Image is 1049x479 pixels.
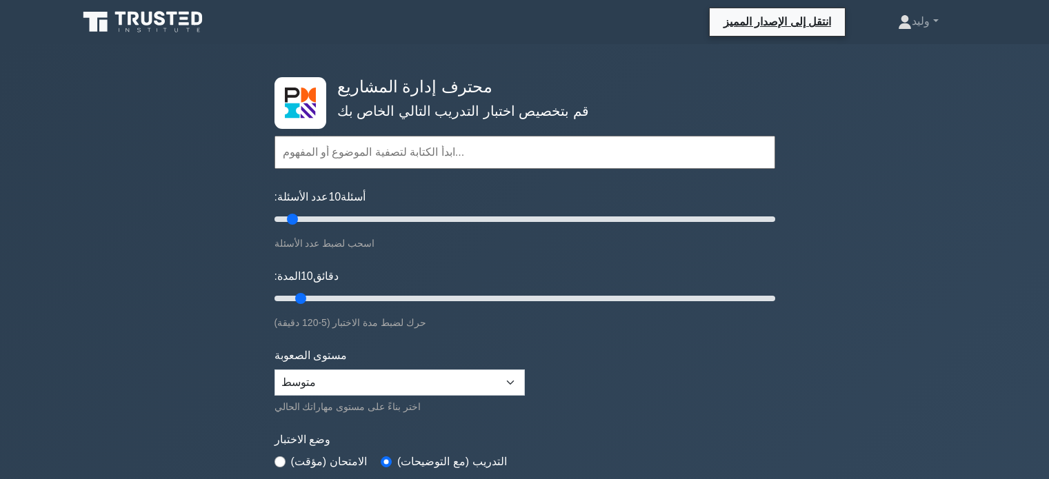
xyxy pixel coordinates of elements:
[274,136,775,169] input: ابدأ الكتابة لتصفية الموضوع أو المفهوم...
[274,401,421,412] font: اختر بناءً على مستوى مهاراتك الحالي
[301,270,313,282] font: 10
[291,456,367,467] font: الامتحان (مؤقت)
[274,434,330,445] font: وضع الاختبار
[274,317,427,328] font: حرك لضبط مدة الاختبار (5-120 دقيقة)
[328,191,341,203] font: 10
[274,238,375,249] font: اسحب لضبط عدد الأسئلة
[341,191,366,203] font: أسئلة
[274,270,301,282] font: المدة:
[723,16,831,28] font: انتقل إلى الإصدار المميز
[313,270,339,282] font: دقائق
[912,15,930,27] font: وليد
[397,456,507,467] font: التدريب (مع التوضيحات)
[274,349,347,361] font: مستوى الصعوبة
[337,77,492,96] font: محترف إدارة المشاريع
[865,8,971,35] a: وليد
[715,13,839,30] a: انتقل إلى الإصدار المميز
[274,191,329,203] font: عدد الأسئلة:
